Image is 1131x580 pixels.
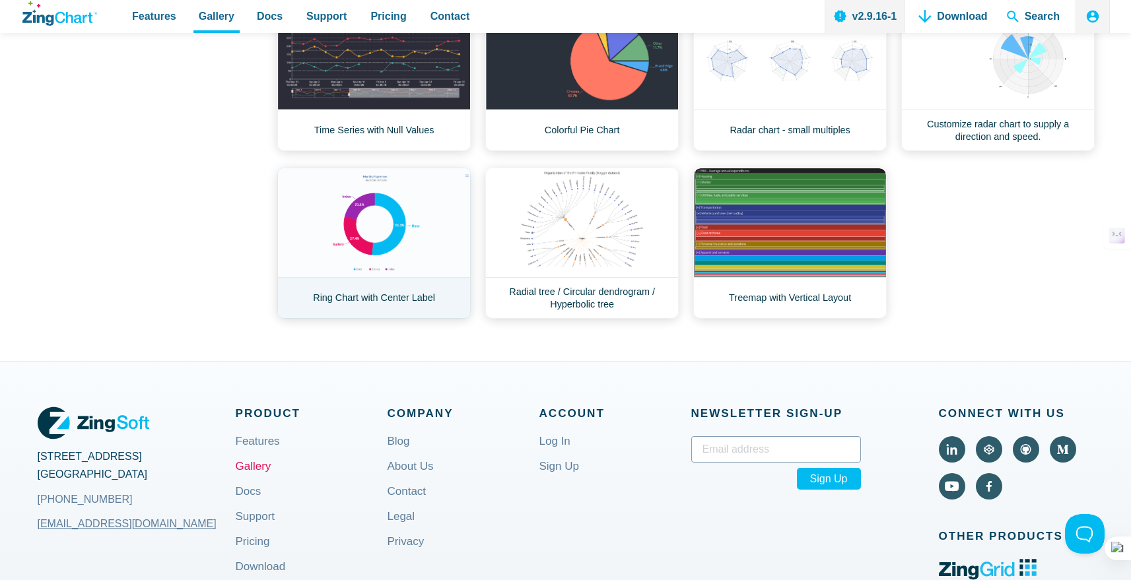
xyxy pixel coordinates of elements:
span: Account [539,404,691,423]
iframe: Toggle Customer Support [1065,514,1105,554]
span: Support [306,7,347,25]
a: Ring Chart with Center Label [277,168,471,319]
a: Visit ZingChart on Medium (external). [1050,436,1076,463]
a: Gallery [236,461,271,493]
span: Pricing [370,7,406,25]
a: Visit ZingChart on YouTube (external). [939,473,965,499]
span: Contact [430,7,470,25]
a: Log In [539,436,570,468]
a: Pricing [236,536,270,568]
a: ZingSoft Logo. Click to visit the ZingSoft site (external). [38,404,149,442]
a: ZingChart Logo. Click to return to the homepage [22,1,97,26]
input: Email address [691,436,861,463]
a: Sign Up [539,461,579,493]
a: Treemap with Vertical Layout [693,168,887,319]
a: Privacy [388,536,425,568]
a: Support [236,511,275,543]
span: Sign Up [797,468,861,490]
span: Newsletter Sign‑up [691,404,861,423]
span: Gallery [199,7,234,25]
a: About Us [388,461,434,493]
a: Visit ZingChart on GitHub (external). [1013,436,1039,463]
a: [PHONE_NUMBER] [38,484,236,515]
a: Visit ZingChart on Facebook (external). [976,473,1002,499]
a: Visit ZingChart on CodePen (external). [976,436,1002,463]
span: Docs [257,7,283,25]
span: Other Products [939,527,1094,546]
span: Connect With Us [939,404,1094,423]
a: Contact [388,486,427,518]
span: Product [236,404,388,423]
a: Legal [388,511,415,543]
a: Radial tree / Circular dendrogram / Hyperbolic tree [485,168,679,319]
span: Company [388,404,539,423]
a: Visit ZingChart on LinkedIn (external). [939,436,965,463]
address: [STREET_ADDRESS] [GEOGRAPHIC_DATA] [38,447,236,515]
a: Docs [236,486,261,518]
a: [EMAIL_ADDRESS][DOMAIN_NAME] [38,508,217,540]
a: Features [236,436,280,468]
span: Features [132,7,176,25]
a: Blog [388,436,410,468]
